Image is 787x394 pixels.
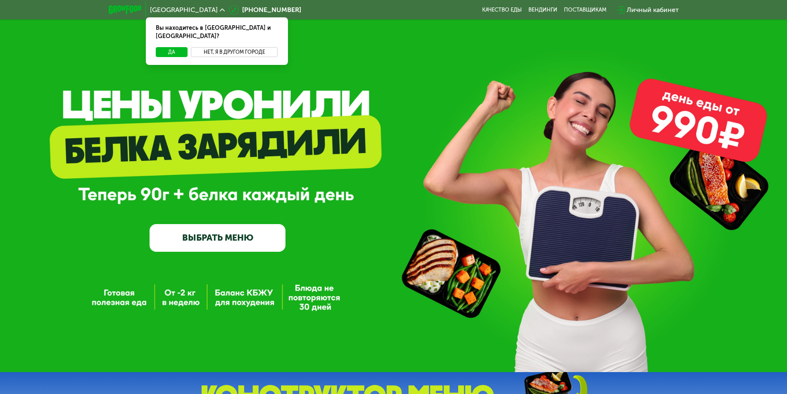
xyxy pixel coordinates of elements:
[564,7,606,13] div: поставщикам
[627,5,679,15] div: Личный кабинет
[150,224,285,251] a: ВЫБРАТЬ МЕНЮ
[146,17,288,47] div: Вы находитесь в [GEOGRAPHIC_DATA] и [GEOGRAPHIC_DATA]?
[156,47,188,57] button: Да
[528,7,557,13] a: Вендинги
[229,5,301,15] a: [PHONE_NUMBER]
[150,7,218,13] span: [GEOGRAPHIC_DATA]
[482,7,522,13] a: Качество еды
[191,47,278,57] button: Нет, я в другом городе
